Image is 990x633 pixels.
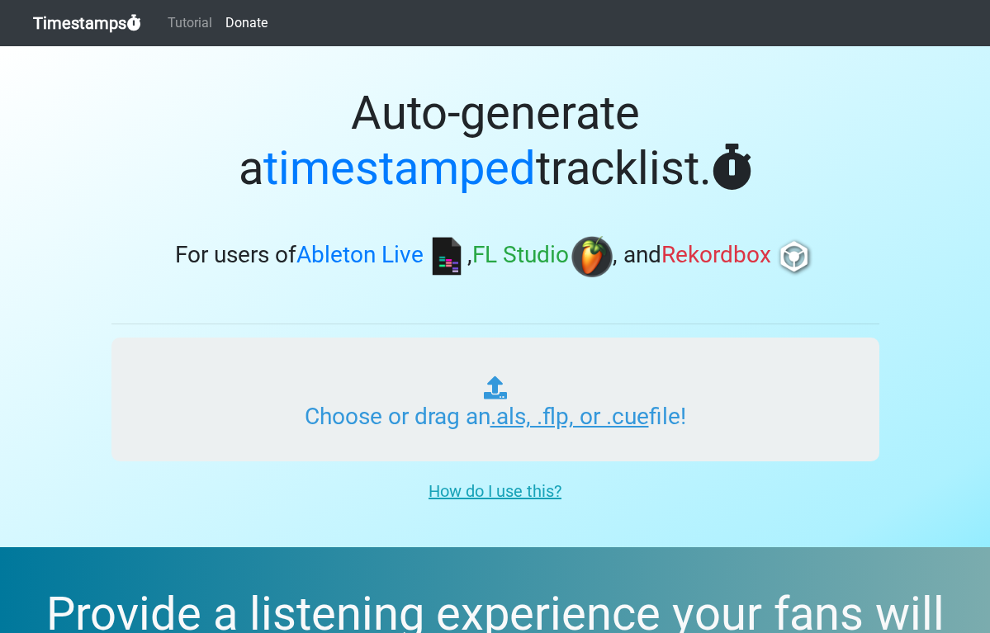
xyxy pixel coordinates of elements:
[571,236,613,277] img: fl.png
[774,236,815,277] img: rb.png
[111,86,879,196] h1: Auto-generate a tracklist.
[429,481,561,501] u: How do I use this?
[661,242,771,269] span: Rekordbox
[161,7,219,40] a: Tutorial
[426,236,467,277] img: ableton.png
[472,242,569,269] span: FL Studio
[111,236,879,277] h3: For users of , , and
[33,7,141,40] a: Timestamps
[219,7,274,40] a: Donate
[296,242,424,269] span: Ableton Live
[263,141,536,196] span: timestamped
